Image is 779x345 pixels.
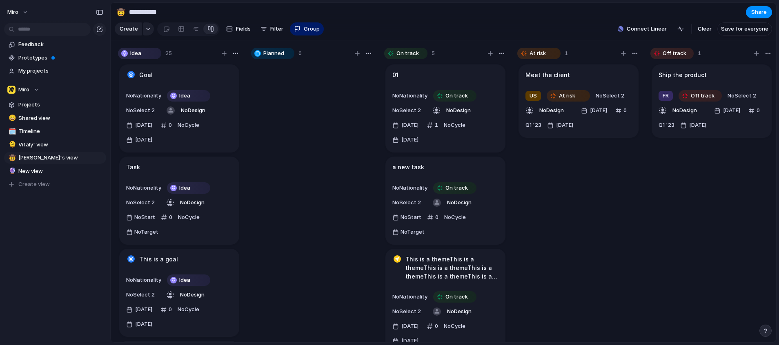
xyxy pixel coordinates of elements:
a: 🤠[PERSON_NAME]'s view [4,152,106,164]
span: No Select 2 [392,199,421,206]
h1: a new task [392,163,424,172]
button: [DATE] [678,119,711,132]
span: 1 [698,49,701,57]
span: No Nationality [392,92,427,99]
span: My projects [18,67,103,75]
span: Q1 '23 [525,121,541,129]
button: 1 [425,119,440,132]
span: No Cycle [444,213,466,221]
button: NoSelect 2 [594,89,626,102]
span: Save for everyone [721,25,768,33]
button: [DATE] [124,303,157,316]
span: Projects [18,101,103,109]
button: NoCycle [442,119,467,132]
span: [DATE] [721,106,743,115]
span: No Nationality [126,92,161,99]
div: 🤠 [116,7,125,18]
div: Meet the clientUSAt riskNoSelect 2NoDesign[DATE]0Q1 '23[DATE] [519,64,639,138]
span: Miro [18,86,29,94]
span: Idea [179,184,190,192]
span: No Design [447,307,472,316]
span: Idea [179,276,190,284]
span: No Cycle [444,322,465,330]
button: [DATE] [124,318,157,331]
span: [DATE] [399,321,421,331]
span: No Design [446,106,471,115]
button: NoTarget [390,226,427,239]
span: 0 [169,305,172,314]
button: Group [290,22,324,35]
button: Idea [165,181,212,195]
button: [DATE] [390,320,423,333]
a: 😄Shared view [4,112,106,124]
button: [DATE] [390,119,423,132]
button: 🤠 [114,6,127,19]
button: NoStart [124,211,157,224]
button: [DATE] [545,119,578,132]
span: No Cycle [178,121,199,129]
span: 0 [623,106,627,115]
button: [DATE] [712,104,745,117]
span: Clear [698,25,712,33]
span: 0 [435,213,438,221]
button: 🔮 [7,167,16,175]
span: Create view [18,180,50,188]
div: 🫠 [9,140,14,149]
button: NoSelect 2 [124,196,157,209]
h1: Goal [139,71,153,80]
button: NoCycle [176,211,202,224]
span: Create [120,25,138,33]
button: 😄 [7,114,16,122]
button: NoSelect 2 [390,196,423,209]
button: 🤠 [7,154,16,162]
button: NoSelect 2 [726,89,758,102]
span: No Nationality [126,184,161,191]
span: [DATE] [554,120,576,130]
span: [DATE] [687,120,709,130]
div: 🔮New view [4,165,106,177]
span: No Design [447,199,472,207]
button: [DATE] [124,133,157,146]
button: NoCycle [442,211,468,224]
span: Filter [270,25,283,33]
h1: Task [126,163,140,172]
button: NoNationality [124,89,163,102]
button: 0 [158,119,174,132]
span: 25 [165,49,172,57]
span: No Nationality [126,276,161,283]
span: No Nationality [392,293,427,300]
button: NoNationality [390,181,430,195]
div: 🔮 [9,166,14,176]
button: NoCycle [176,303,201,316]
div: 🗓️Timeline [4,125,106,137]
a: Projects [4,99,106,111]
span: 0 [169,121,172,129]
button: [DATE] [124,119,157,132]
span: Shared view [18,114,103,122]
span: Connect Linear [627,25,667,33]
button: 0 [425,211,441,224]
button: [DATE] [579,104,612,117]
h1: 01 [392,71,398,80]
span: On track [445,184,468,192]
span: No Select 2 [392,107,421,113]
div: 🤠 [9,153,14,163]
span: FR [663,92,669,100]
button: Q1 '23 [523,119,543,132]
span: No Nationality [392,184,427,191]
span: No Cycle [178,213,200,221]
button: US [523,89,543,102]
button: FR [657,89,675,102]
button: On track [431,181,479,195]
span: Off track [663,49,686,57]
span: At risk [559,92,575,100]
span: No Target [401,228,425,236]
button: Share [746,6,772,18]
span: miro [7,8,18,16]
button: NoStart [390,211,423,224]
div: 🗓️ [9,127,14,136]
span: [DATE] [133,319,155,329]
span: Timeline [18,127,103,135]
a: 🫠Vitaly' view [4,139,106,151]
